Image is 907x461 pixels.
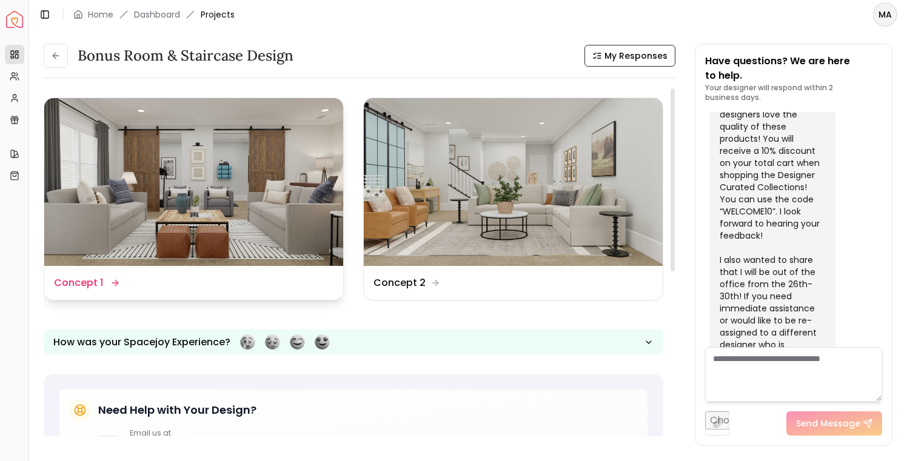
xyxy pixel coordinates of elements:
p: Have questions? We are here to help. [705,54,882,83]
dd: Concept 1 [54,276,103,290]
h5: Need Help with Your Design? [98,402,256,419]
span: MA [874,4,896,25]
button: My Responses [584,45,675,67]
a: Spacejoy [6,11,23,28]
dd: Concept 2 [373,276,426,290]
p: Email us at [130,428,217,438]
p: How was your Spacejoy Experience? [53,335,230,350]
img: Concept 2 [364,98,663,266]
img: Concept 1 [44,98,343,266]
a: Home [88,8,113,21]
img: Spacejoy Logo [6,11,23,28]
button: MA [873,2,897,27]
nav: breadcrumb [73,8,235,21]
a: Concept 2Concept 2 [363,98,663,300]
span: Projects [201,8,235,21]
a: Dashboard [134,8,180,21]
button: How was your Spacejoy Experience?Feeling terribleFeeling badFeeling goodFeeling awesome [44,330,663,354]
span: My Responses [604,50,668,62]
h3: Bonus Room & Staircase Design [78,46,293,65]
a: Concept 1Concept 1 [44,98,344,300]
p: Your designer will respond within 2 business days. [705,83,882,102]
